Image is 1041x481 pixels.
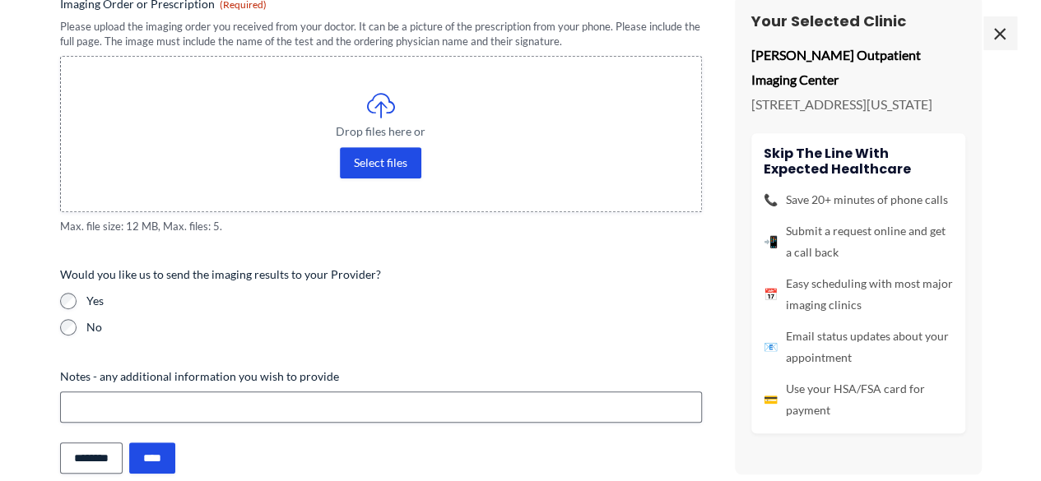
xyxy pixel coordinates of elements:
[764,188,778,210] span: 📞
[983,16,1016,49] span: ×
[764,220,953,262] li: Submit a request online and get a call back
[764,377,953,420] li: Use your HSA/FSA card for payment
[751,91,965,116] p: [STREET_ADDRESS][US_STATE]
[751,12,965,30] h3: Your Selected Clinic
[60,19,702,49] div: Please upload the imaging order you received from your doctor. It can be a picture of the prescri...
[86,319,702,335] label: No
[340,147,421,178] button: select files, imaging order or prescription(required)
[764,325,953,368] li: Email status updates about your appointment
[86,293,702,309] label: Yes
[764,145,953,176] h4: Skip the line with Expected Healthcare
[764,335,778,357] span: 📧
[764,283,778,304] span: 📅
[764,272,953,315] li: Easy scheduling with most major imaging clinics
[60,266,381,283] legend: Would you like us to send the imaging results to your Provider?
[764,230,778,252] span: 📲
[60,368,702,385] label: Notes - any additional information you wish to provide
[60,219,702,234] span: Max. file size: 12 MB, Max. files: 5.
[751,43,965,91] p: [PERSON_NAME] Outpatient Imaging Center
[94,126,668,137] span: Drop files here or
[764,188,953,210] li: Save 20+ minutes of phone calls
[764,388,778,409] span: 💳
